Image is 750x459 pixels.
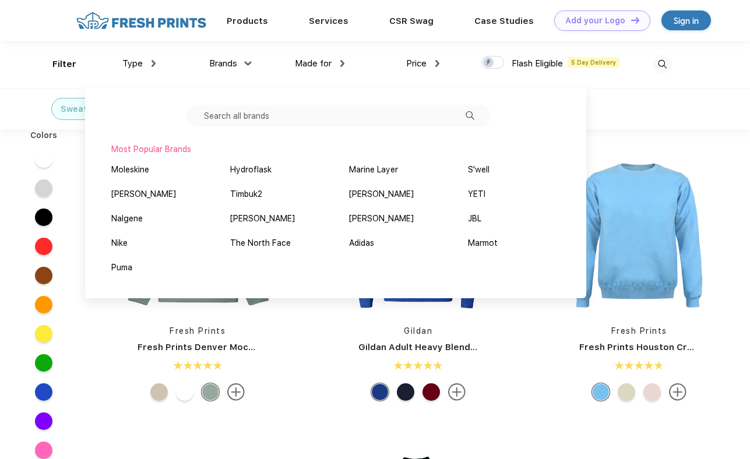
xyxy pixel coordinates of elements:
[295,58,332,69] span: Made for
[111,143,560,156] div: Most Popular Brands
[643,383,661,401] div: Millennial Pink
[512,58,563,69] span: Flash Eligible
[661,10,711,30] a: Sign in
[22,129,66,142] div: Colors
[150,383,168,401] div: Sand
[230,237,291,249] div: The North Face
[61,103,100,115] div: Sweaters
[631,17,639,23] img: DT
[468,213,481,225] div: JBL
[435,60,439,67] img: dropdown.png
[468,164,490,176] div: S'well
[209,58,237,69] span: Brands
[674,14,699,27] div: Sign in
[111,213,143,225] div: Nalgene
[397,383,414,401] div: Navy
[349,237,374,249] div: Adidas
[653,55,672,74] img: desktop_search.svg
[227,383,245,401] img: more.svg
[592,383,610,401] div: Light Blue
[669,383,686,401] img: more.svg
[466,111,474,120] img: filter_dropdown_search.svg
[349,213,414,225] div: [PERSON_NAME]
[562,158,717,313] img: func=resize&h=266
[358,342,608,352] a: Gildan Adult Heavy Blend Adult 8 Oz. 50/50 Fleece Crew
[73,10,210,31] img: fo%20logo%202.webp
[618,383,635,401] div: Beige
[349,188,414,200] div: [PERSON_NAME]
[406,58,427,69] span: Price
[309,16,348,26] a: Services
[111,188,176,200] div: [PERSON_NAME]
[176,383,193,401] div: White
[389,16,434,26] a: CSR Swag
[568,57,619,68] span: 5 Day Delivery
[371,383,389,401] div: Hth Deep Royal
[579,342,700,352] a: Fresh Prints Houston Crew
[186,105,491,127] input: Search all brands
[52,58,76,71] div: Filter
[227,16,268,26] a: Products
[230,213,295,225] div: [PERSON_NAME]
[448,383,466,401] img: more.svg
[170,326,226,336] a: Fresh Prints
[138,342,390,352] a: Fresh Prints Denver Mock Neck Heavyweight Sweatshirt
[122,58,143,69] span: Type
[340,60,344,67] img: dropdown.png
[611,326,667,336] a: Fresh Prints
[111,237,128,249] div: Nike
[404,326,432,336] a: Gildan
[230,188,262,200] div: Timbuk2
[422,383,440,401] div: Cardinal Red
[230,164,272,176] div: Hydroflask
[245,61,252,65] img: dropdown.png
[468,188,485,200] div: YETI
[468,237,498,249] div: Marmot
[152,60,156,67] img: dropdown.png
[202,383,219,401] div: Sage Green
[349,164,398,176] div: Marine Layer
[565,16,625,26] div: Add your Logo
[111,262,132,274] div: Puma
[111,164,149,176] div: Moleskine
